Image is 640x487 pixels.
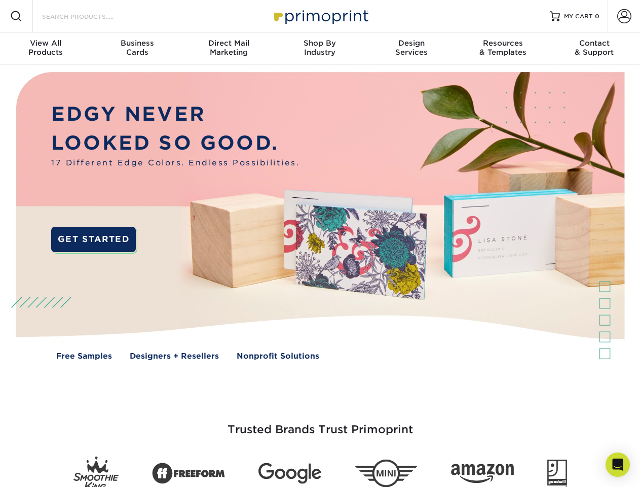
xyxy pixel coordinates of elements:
div: Marketing [183,39,274,57]
span: 17 Different Edge Colors. Endless Possibilities. [51,157,299,169]
img: Amazon [451,464,514,483]
input: SEARCH PRODUCTS..... [41,10,140,22]
a: GET STARTED [51,227,136,252]
img: Primoprint [270,5,371,27]
div: Industry [274,39,365,57]
span: Business [91,39,182,48]
a: BusinessCards [91,32,182,65]
span: Shop By [274,39,365,48]
span: Design [366,39,457,48]
a: Shop ByIndustry [274,32,365,65]
a: Designers + Resellers [130,351,219,362]
a: Free Samples [56,351,112,362]
div: Open Intercom Messenger [606,453,630,477]
span: Direct Mail [183,39,274,48]
p: EDGY NEVER [51,100,299,129]
a: DesignServices [366,32,457,65]
span: MY CART [564,12,593,21]
a: Contact& Support [549,32,640,65]
span: 0 [595,13,599,20]
img: Goodwill [547,460,567,487]
a: Direct MailMarketing [183,32,274,65]
div: & Support [549,39,640,57]
span: Resources [457,39,548,48]
a: Resources& Templates [457,32,548,65]
a: Nonprofit Solutions [237,351,319,362]
p: LOOKED SO GOOD. [51,129,299,158]
div: Services [366,39,457,57]
div: & Templates [457,39,548,57]
span: Contact [549,39,640,48]
div: Cards [91,39,182,57]
img: Google [258,463,321,484]
h3: Trusted Brands Trust Primoprint [24,399,617,448]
